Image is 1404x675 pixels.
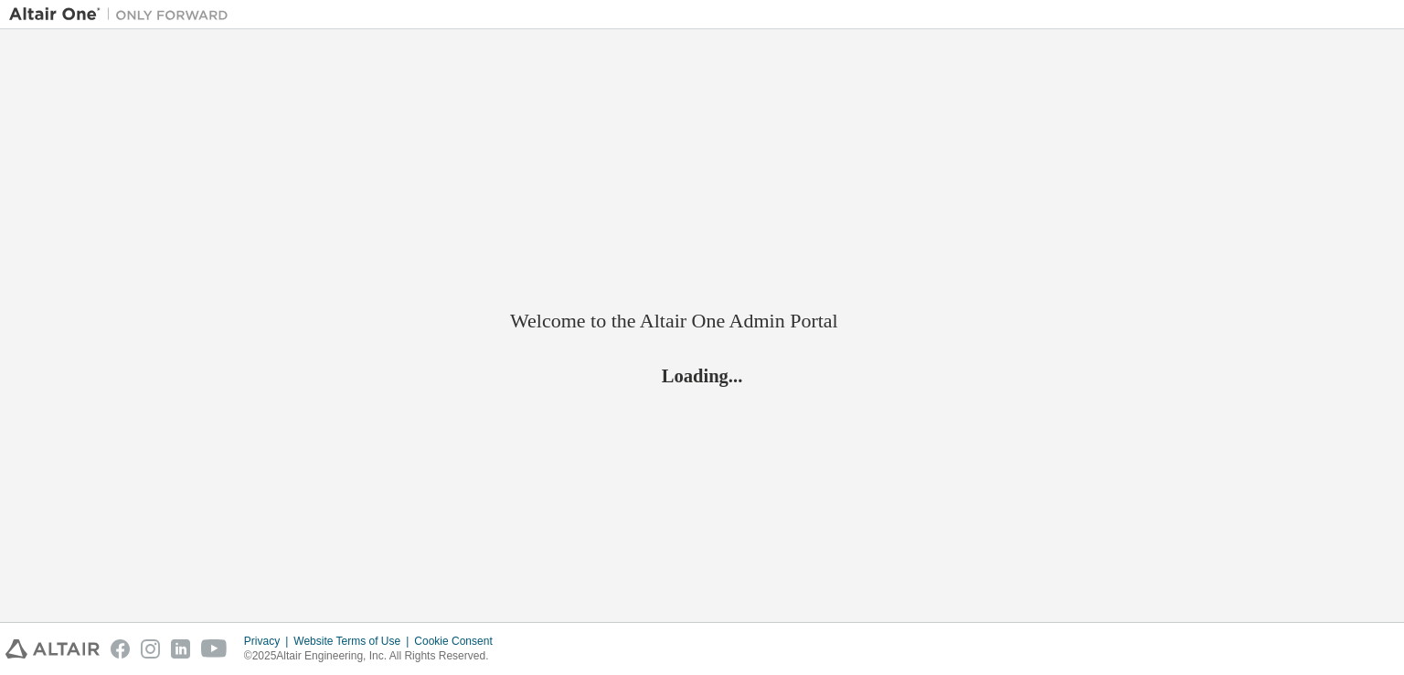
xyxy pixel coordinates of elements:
img: linkedin.svg [171,639,190,659]
h2: Loading... [510,364,894,388]
p: © 2025 Altair Engineering, Inc. All Rights Reserved. [244,648,504,664]
div: Cookie Consent [414,634,503,648]
img: Altair One [9,5,238,24]
img: instagram.svg [141,639,160,659]
div: Privacy [244,634,293,648]
div: Website Terms of Use [293,634,414,648]
img: altair_logo.svg [5,639,100,659]
h2: Welcome to the Altair One Admin Portal [510,308,894,334]
img: facebook.svg [111,639,130,659]
img: youtube.svg [201,639,228,659]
